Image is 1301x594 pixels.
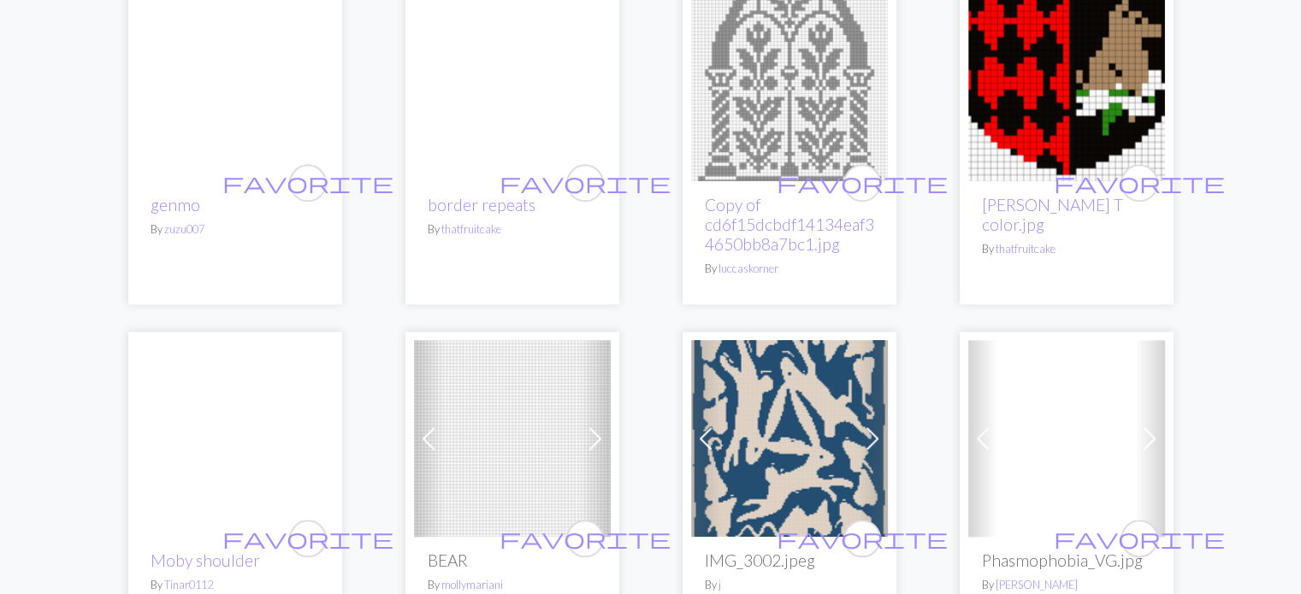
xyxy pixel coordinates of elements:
img: IMG_3002.jpeg [691,340,888,537]
a: border repeats [414,73,611,89]
i: favourite [777,521,948,556]
span: favorite [1054,525,1225,551]
p: By [428,221,597,238]
span: favorite [222,169,393,196]
a: genmo [151,195,200,215]
a: [PERSON_NAME] [996,578,1078,591]
a: luccaskorner [719,262,778,275]
i: favourite [500,521,671,556]
span: favorite [1054,169,1225,196]
button: favourite [1121,520,1158,557]
a: zuzu007 [164,222,204,236]
span: favorite [777,525,948,551]
i: favourite [500,166,671,200]
button: favourite [289,164,327,202]
p: By [982,577,1151,593]
img: Phasmophobia_VG.jpg [968,340,1165,537]
h2: BEAR [428,550,597,570]
img: BEAR [414,340,611,537]
a: BEAR [414,428,611,444]
p: By [151,577,320,593]
a: IMG_3002.jpeg [691,428,888,444]
a: Phasmophobia_VG.jpg [968,428,1165,444]
span: favorite [500,525,671,551]
h2: Phasmophobia_VG.jpg [982,550,1151,570]
span: favorite [500,169,671,196]
a: Stained Glass Church Window Motif [691,73,888,89]
p: By [151,221,320,238]
a: genmo [137,73,334,89]
a: thatfruitcake [996,242,1056,256]
button: favourite [566,520,604,557]
i: favourite [1054,166,1225,200]
button: favourite [289,520,327,557]
p: By [982,241,1151,257]
i: favourite [1054,521,1225,556]
a: Moby shoulder [151,550,260,570]
h2: IMG_3002.jpeg [705,550,874,570]
i: favourite [777,166,948,200]
a: Copy of cd6f15dcbdf14134eaf34650bb8a7bc1.jpg [705,195,874,254]
p: By [428,577,597,593]
img: Moby shoulder [137,340,334,537]
i: favourite [222,166,393,200]
a: thatfruitcake [441,222,501,236]
a: Tinar0112 [164,578,213,591]
a: mollymariani [441,578,503,591]
a: j [719,578,721,591]
a: [PERSON_NAME] T color.jpg [982,195,1123,234]
a: dog heraldry [968,73,1165,89]
a: border repeats [428,195,535,215]
p: By [705,261,874,277]
button: favourite [843,164,881,202]
a: Moby shoulder [137,428,334,444]
button: favourite [566,164,604,202]
p: By [705,577,874,593]
span: favorite [777,169,948,196]
span: favorite [222,525,393,551]
i: favourite [222,521,393,556]
button: favourite [1121,164,1158,202]
button: favourite [843,520,881,557]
